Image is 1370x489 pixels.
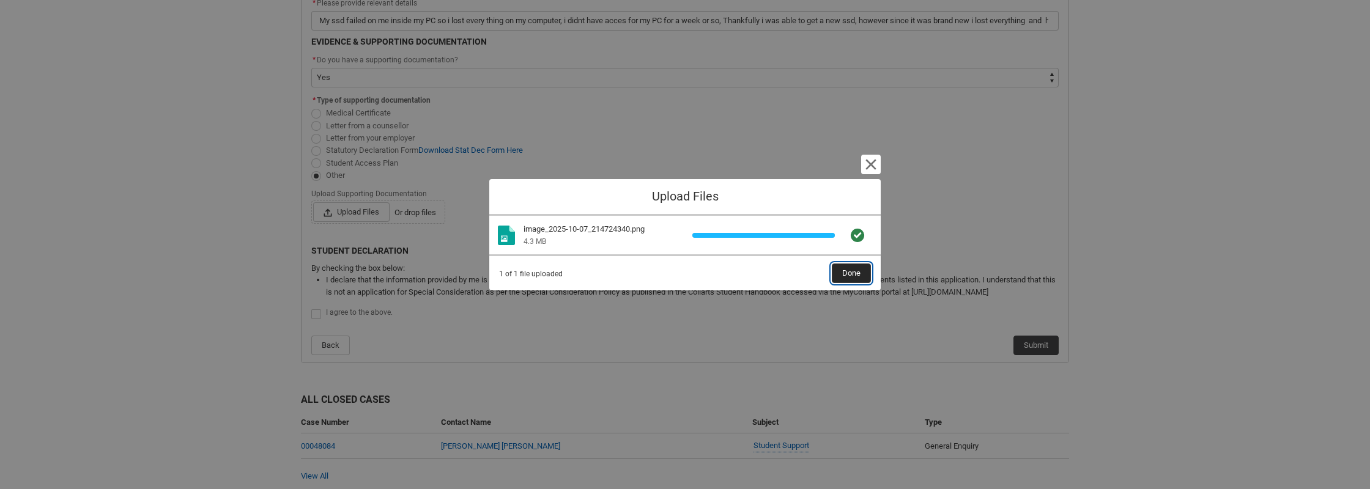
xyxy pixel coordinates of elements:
[861,155,881,174] button: Cancel and close
[524,237,534,246] span: 4.3
[842,264,861,282] span: Done
[499,263,563,279] span: 1 of 1 file uploaded
[524,223,685,235] div: image_2025-10-07_214724340.png
[832,263,871,283] button: Done
[499,189,871,204] h1: Upload Files
[536,237,546,246] span: MB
